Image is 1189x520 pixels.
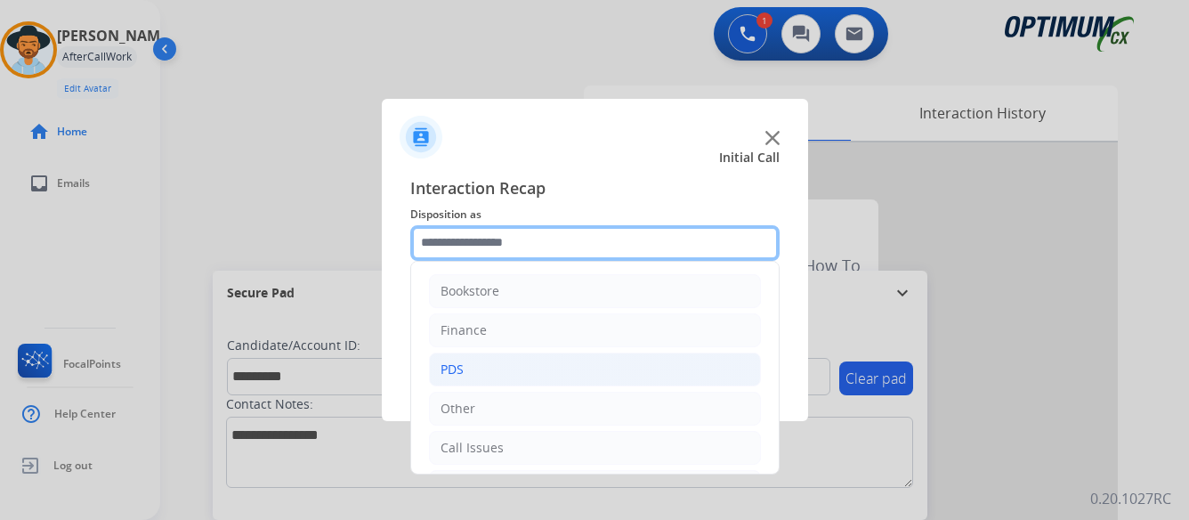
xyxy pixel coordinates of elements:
[441,321,487,339] div: Finance
[410,204,780,225] span: Disposition as
[410,175,780,204] span: Interaction Recap
[441,361,464,378] div: PDS
[719,149,780,167] span: Initial Call
[1090,488,1171,509] p: 0.20.1027RC
[441,439,504,457] div: Call Issues
[400,116,442,158] img: contactIcon
[441,282,499,300] div: Bookstore
[441,400,475,418] div: Other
